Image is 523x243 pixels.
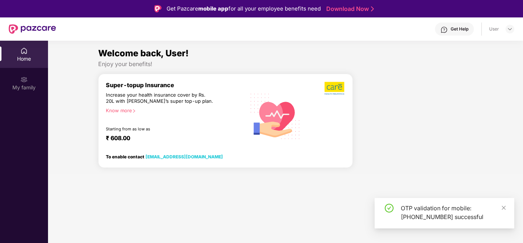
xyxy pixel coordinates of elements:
[245,85,306,146] img: svg+xml;base64,PHN2ZyB4bWxucz0iaHR0cDovL3d3dy53My5vcmcvMjAwMC9zdmciIHhtbG5zOnhsaW5rPSJodHRwOi8vd3...
[106,154,223,159] div: To enable contact
[401,204,506,221] div: OTP validation for mobile: [PHONE_NUMBER] successful
[198,5,228,12] strong: mobile app
[371,5,374,13] img: Stroke
[106,92,214,105] div: Increase your health insurance cover by Rs. 20L with [PERSON_NAME]’s super top-up plan.
[106,81,245,89] div: Super-topup Insurance
[440,26,448,33] img: svg+xml;base64,PHN2ZyBpZD0iSGVscC0zMngzMiIgeG1sbnM9Imh0dHA6Ly93d3cudzMub3JnLzIwMDAvc3ZnIiB3aWR0aD...
[167,4,321,13] div: Get Pazcare for all your employee benefits need
[507,26,513,32] img: svg+xml;base64,PHN2ZyBpZD0iRHJvcGRvd24tMzJ4MzIiIHhtbG5zPSJodHRwOi8vd3d3LnczLm9yZy8yMDAwL3N2ZyIgd2...
[489,26,499,32] div: User
[324,81,345,95] img: b5dec4f62d2307b9de63beb79f102df3.png
[20,47,28,54] img: svg+xml;base64,PHN2ZyBpZD0iSG9tZSIgeG1sbnM9Imh0dHA6Ly93d3cudzMub3JnLzIwMDAvc3ZnIiB3aWR0aD0iMjAiIG...
[385,204,394,212] span: check-circle
[106,108,241,113] div: Know more
[20,76,28,83] img: svg+xml;base64,PHN2ZyB3aWR0aD0iMjAiIGhlaWdodD0iMjAiIHZpZXdCb3g9IjAgMCAyMCAyMCIgZmlsbD0ibm9uZSIgeG...
[106,126,215,131] div: Starting from as low as
[106,134,238,143] div: ₹ 608.00
[98,60,473,68] div: Enjoy your benefits!
[9,24,56,34] img: New Pazcare Logo
[451,26,468,32] div: Get Help
[98,48,189,58] span: Welcome back, User!
[132,109,136,113] span: right
[154,5,161,12] img: Logo
[145,154,223,159] a: [EMAIL_ADDRESS][DOMAIN_NAME]
[326,5,372,13] a: Download Now
[501,205,506,210] span: close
